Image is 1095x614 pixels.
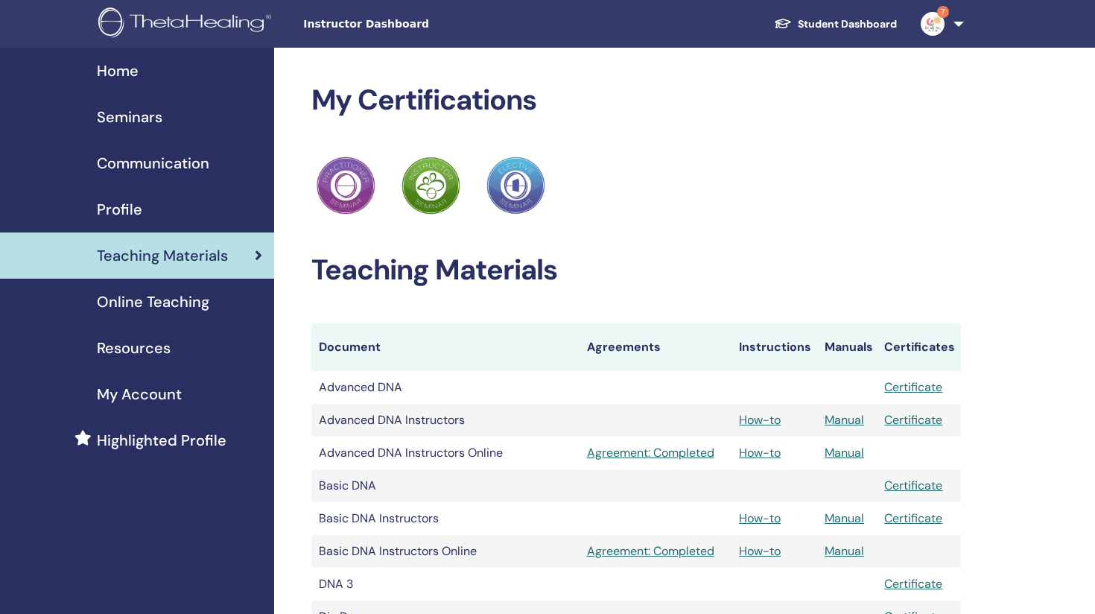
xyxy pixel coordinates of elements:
a: Certificate [884,478,942,493]
td: DNA 3 [311,568,580,601]
span: Communication [97,152,209,174]
h2: Teaching Materials [311,253,962,288]
span: Seminars [97,106,162,128]
a: Agreement: Completed [587,542,725,560]
td: Basic DNA Instructors [311,502,580,535]
td: Advanced DNA [311,371,580,404]
td: Basic DNA Instructors Online [311,535,580,568]
span: Profile [97,198,142,221]
span: My Account [97,383,182,405]
img: Practitioner [317,156,375,215]
a: Certificate [884,510,942,526]
a: Manual [825,445,864,460]
a: Manual [825,412,864,428]
a: Agreement: Completed [587,444,725,462]
span: Online Teaching [97,291,209,313]
a: Student Dashboard [762,10,909,38]
th: Instructions [731,323,817,371]
span: 7 [937,6,949,18]
img: default.jpg [921,12,945,36]
a: Certificate [884,412,942,428]
th: Manuals [817,323,877,371]
img: Practitioner [486,156,545,215]
span: Resources [97,337,171,359]
th: Certificates [877,323,961,371]
span: Highlighted Profile [97,429,226,452]
img: graduation-cap-white.svg [774,17,792,30]
a: How-to [739,412,781,428]
td: Advanced DNA Instructors [311,404,580,437]
a: Manual [825,510,864,526]
a: Manual [825,543,864,559]
span: Instructor Dashboard [303,16,527,32]
a: Certificate [884,576,942,592]
span: Home [97,60,139,82]
td: Basic DNA [311,469,580,502]
a: How-to [739,510,781,526]
span: Teaching Materials [97,244,228,267]
th: Document [311,323,580,371]
th: Agreements [580,323,732,371]
a: Certificate [884,379,942,395]
a: How-to [739,445,781,460]
h2: My Certifications [311,83,962,118]
a: How-to [739,543,781,559]
img: logo.png [98,7,276,41]
img: Practitioner [401,156,460,215]
td: Advanced DNA Instructors Online [311,437,580,469]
